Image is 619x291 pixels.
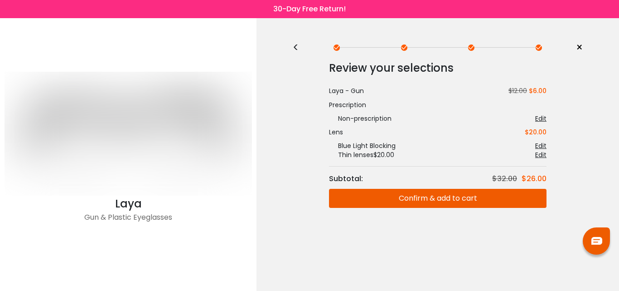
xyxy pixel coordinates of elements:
[529,86,546,95] span: $6.00
[5,72,252,196] img: Gun Laya - Plastic Eyeglasses
[535,150,546,159] div: Edit
[525,128,546,137] div: $20.00
[329,173,368,184] div: Subtotal:
[329,189,546,208] button: Confirm & add to cart
[569,41,583,54] a: ×
[505,86,527,95] span: $12.00
[492,173,522,184] div: $32.00
[293,44,306,51] div: <
[329,141,396,150] div: Blue Light Blocking
[329,150,394,159] div: Thin lenses $20.00
[329,86,364,96] div: Laya - Gun
[591,237,602,245] img: chat
[5,196,252,212] div: Laya
[522,173,546,184] div: $26.00
[535,141,546,150] div: Edit
[576,41,583,54] span: ×
[5,212,252,230] div: Gun & Plastic Eyeglasses
[329,59,546,77] div: Review your selections
[535,114,546,123] div: Edit
[329,114,392,123] div: Non-prescription
[329,128,343,137] div: Lens
[329,100,546,109] div: Prescription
